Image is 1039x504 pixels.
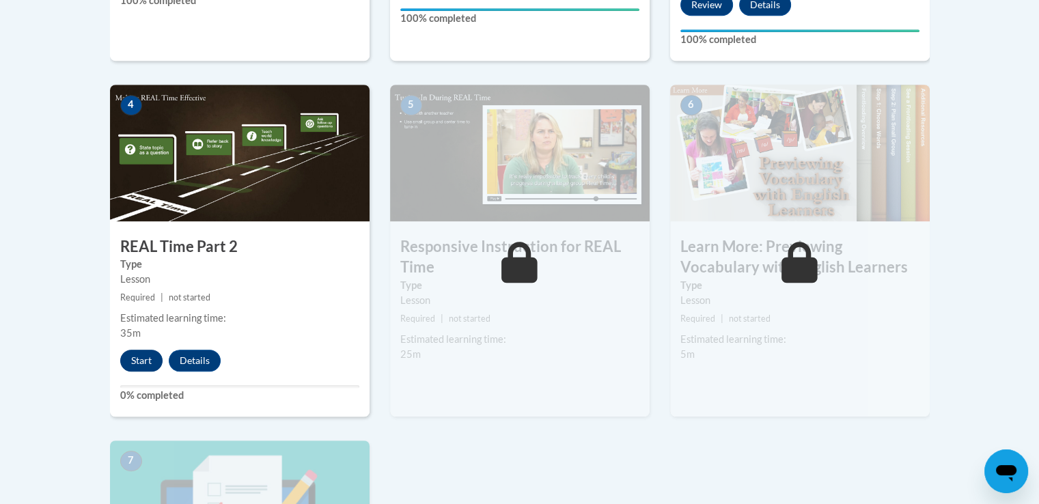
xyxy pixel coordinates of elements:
span: 7 [120,451,142,471]
span: not started [729,313,771,324]
span: Required [680,313,715,324]
h3: Responsive Instruction for REAL Time [390,236,650,279]
span: 25m [400,348,421,360]
span: not started [449,313,490,324]
span: 4 [120,95,142,115]
span: not started [169,292,210,303]
span: 5m [680,348,695,360]
button: Details [169,350,221,372]
span: 5 [400,95,422,115]
span: | [161,292,163,303]
div: Estimated learning time: [680,332,919,347]
div: Your progress [400,8,639,11]
div: Lesson [680,293,919,308]
label: 100% completed [400,11,639,26]
span: | [721,313,723,324]
img: Course Image [670,85,930,221]
label: 100% completed [680,32,919,47]
img: Course Image [390,85,650,221]
span: 35m [120,327,141,339]
iframe: Button to launch messaging window [984,449,1028,493]
label: Type [120,257,359,272]
div: Estimated learning time: [400,332,639,347]
button: Start [120,350,163,372]
label: Type [400,278,639,293]
div: Estimated learning time: [120,311,359,326]
h3: Learn More: Previewing Vocabulary with English Learners [670,236,930,279]
div: Your progress [680,29,919,32]
div: Lesson [120,272,359,287]
div: Lesson [400,293,639,308]
span: Required [120,292,155,303]
span: 6 [680,95,702,115]
label: Type [680,278,919,293]
span: | [441,313,443,324]
span: Required [400,313,435,324]
h3: REAL Time Part 2 [110,236,370,257]
img: Course Image [110,85,370,221]
label: 0% completed [120,388,359,403]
